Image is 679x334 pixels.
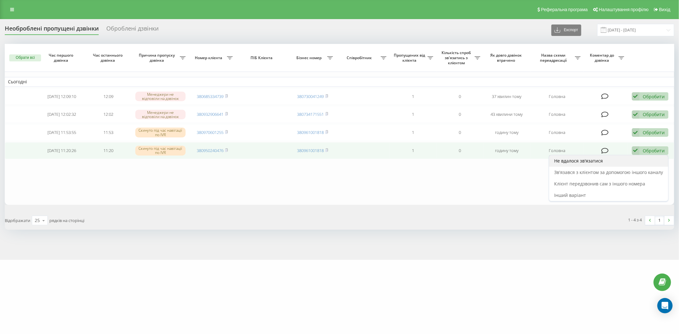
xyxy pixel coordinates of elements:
[135,128,186,137] div: Скинуто під час навігації по IVR
[197,94,223,99] a: 380685334739
[297,111,324,117] a: 380734171551
[297,148,324,153] a: 380961001818
[241,55,284,60] span: ПІБ Клієнта
[643,129,665,136] div: Обробити
[484,106,530,123] td: 43 хвилини тому
[643,148,665,154] div: Обробити
[85,124,132,141] td: 11:53
[436,142,483,159] td: 0
[9,54,41,61] button: Обрати всі
[297,94,324,99] a: 380730041249
[390,124,436,141] td: 1
[440,50,474,65] span: Кількість спроб зв'язатись з клієнтом
[135,146,186,155] div: Скинуто під час навігації по IVR
[436,124,483,141] td: 0
[587,53,619,63] span: Коментар до дзвінка
[85,106,132,123] td: 12:02
[390,142,436,159] td: 1
[390,106,436,123] td: 1
[135,53,180,63] span: Причина пропуску дзвінка
[35,217,40,224] div: 25
[554,169,663,175] span: Зв'язався з клієнтом за допомогою іншого каналу
[38,106,85,123] td: [DATE] 12:02:32
[5,218,30,223] span: Відображати
[85,142,132,159] td: 11:20
[5,25,99,35] div: Необроблені пропущені дзвінки
[192,55,227,60] span: Номер клієнта
[197,148,223,153] a: 380950240476
[85,88,132,105] td: 12:09
[643,94,665,100] div: Обробити
[293,55,327,60] span: Бізнес номер
[554,158,603,164] span: Не вдалося зв'язатися
[44,53,80,63] span: Час першого дзвінка
[38,124,85,141] td: [DATE] 11:53:55
[530,88,584,105] td: Головна
[484,88,530,105] td: 37 хвилин тому
[484,124,530,141] td: годину тому
[49,218,84,223] span: рядків на сторінці
[106,25,159,35] div: Оброблені дзвінки
[534,53,575,63] span: Назва схеми переадресації
[38,142,85,159] td: [DATE] 11:20:26
[541,7,588,12] span: Реферальна програма
[530,124,584,141] td: Головна
[393,53,428,63] span: Пропущених від клієнта
[554,192,586,198] span: Інший варіант
[436,106,483,123] td: 0
[197,111,223,117] a: 380932906641
[390,88,436,105] td: 1
[554,181,645,187] span: Клієнт передзвонив сам з іншого номера
[489,53,525,63] span: Як довго дзвінок втрачено
[655,216,664,225] a: 1
[436,88,483,105] td: 0
[643,111,665,117] div: Обробити
[659,7,670,12] span: Вихід
[599,7,648,12] span: Налаштування профілю
[38,88,85,105] td: [DATE] 12:09:10
[135,110,186,119] div: Менеджери не відповіли на дзвінок
[297,129,324,135] a: 380961001818
[530,142,584,159] td: Головна
[530,106,584,123] td: Головна
[135,92,186,101] div: Менеджери не відповіли на дзвінок
[197,129,223,135] a: 380970601255
[657,298,673,313] div: Open Intercom Messenger
[628,217,642,223] div: 1 - 4 з 4
[90,53,127,63] span: Час останнього дзвінка
[339,55,381,60] span: Співробітник
[484,142,530,159] td: годину тому
[5,77,674,87] td: Сьогодні
[551,24,581,36] button: Експорт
